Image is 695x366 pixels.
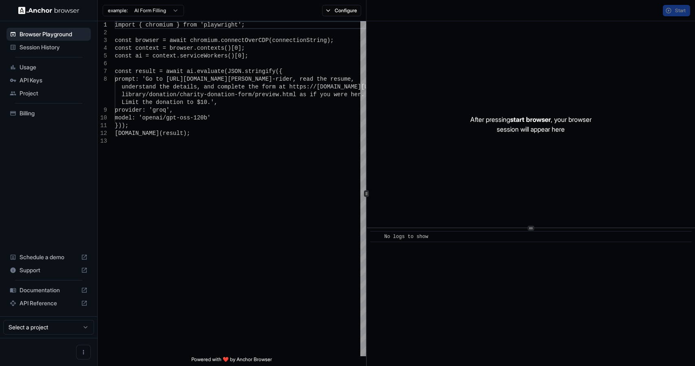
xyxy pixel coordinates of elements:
[7,264,91,277] div: Support
[20,30,88,38] span: Browser Playground
[191,356,272,366] span: Powered with ❤️ by Anchor Browser
[115,76,272,82] span: prompt: 'Go to [URL][DOMAIN_NAME][PERSON_NAME]
[20,76,88,84] span: API Keys
[98,37,107,44] div: 3
[7,87,91,100] div: Project
[7,107,91,120] div: Billing
[115,115,210,121] span: model: 'openai/gpt-oss-120b'
[20,43,88,51] span: Session History
[115,45,245,51] span: const context = browser.contexts()[0];
[293,91,364,98] span: l as if you were her.
[122,91,293,98] span: library/donation/charity-donation-form/preview.htm
[20,299,78,307] span: API Reference
[98,106,107,114] div: 9
[7,74,91,87] div: API Keys
[98,60,107,68] div: 6
[322,5,362,16] button: Configure
[115,37,286,44] span: const browser = await chromium.connectOverCDP(conn
[108,7,128,14] span: example:
[98,44,107,52] div: 4
[20,109,88,117] span: Billing
[98,137,107,145] div: 13
[115,130,190,137] span: [DOMAIN_NAME](result);
[7,61,91,74] div: Usage
[122,84,293,90] span: understand the details, and complete the form at h
[115,68,283,75] span: const result = await ai.evaluate(JSON.stringify({
[293,84,378,90] span: ttps://[DOMAIN_NAME][URL]
[20,286,78,294] span: Documentation
[18,7,79,14] img: Anchor Logo
[115,22,245,28] span: import { chromium } from 'playwright';
[122,99,217,106] span: Limit the donation to $10.',
[7,251,91,264] div: Schedule a demo
[115,53,248,59] span: const ai = context.serviceWorkers()[0];
[98,52,107,60] div: 5
[20,89,88,97] span: Project
[7,41,91,54] div: Session History
[7,28,91,41] div: Browser Playground
[470,115,592,134] p: After pressing , your browser session will appear here
[20,63,88,71] span: Usage
[510,115,551,123] span: start browser
[20,266,78,274] span: Support
[7,284,91,297] div: Documentation
[98,114,107,122] div: 10
[76,345,91,359] button: Open menu
[20,253,78,261] span: Schedule a demo
[98,130,107,137] div: 12
[98,75,107,83] div: 8
[98,122,107,130] div: 11
[286,37,334,44] span: ectionString);
[384,234,428,240] span: No logs to show
[7,297,91,310] div: API Reference
[272,76,354,82] span: -rider, read the resume,
[115,122,129,129] span: }));
[98,21,107,29] div: 1
[98,29,107,37] div: 2
[115,107,173,113] span: provider: 'groq',
[98,68,107,75] div: 7
[374,233,378,241] span: ​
